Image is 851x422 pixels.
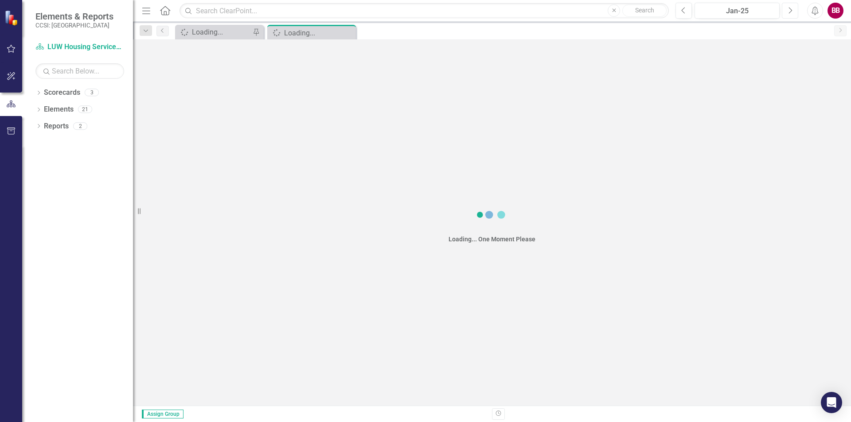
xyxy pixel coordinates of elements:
small: CCSI: [GEOGRAPHIC_DATA] [35,22,113,29]
span: Search [635,7,654,14]
a: LUW Housing Services Office - SH/S+C - Comm. Svcs [35,42,124,52]
div: Open Intercom Messenger [821,392,842,413]
input: Search Below... [35,63,124,79]
div: 3 [85,89,99,97]
div: 21 [78,106,92,113]
div: Loading... [284,27,354,39]
a: Loading... [177,27,250,38]
div: Jan-25 [698,6,777,16]
a: Elements [44,105,74,115]
button: BB [828,3,843,19]
button: Jan-25 [695,3,780,19]
div: Loading... One Moment Please [449,235,535,244]
div: Loading... [192,27,250,38]
span: Elements & Reports [35,11,113,22]
img: ClearPoint Strategy [4,10,20,26]
div: 2 [73,122,87,130]
button: Search [622,4,667,17]
input: Search ClearPoint... [180,3,669,19]
a: Reports [44,121,69,132]
a: Scorecards [44,88,80,98]
span: Assign Group [142,410,183,418]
